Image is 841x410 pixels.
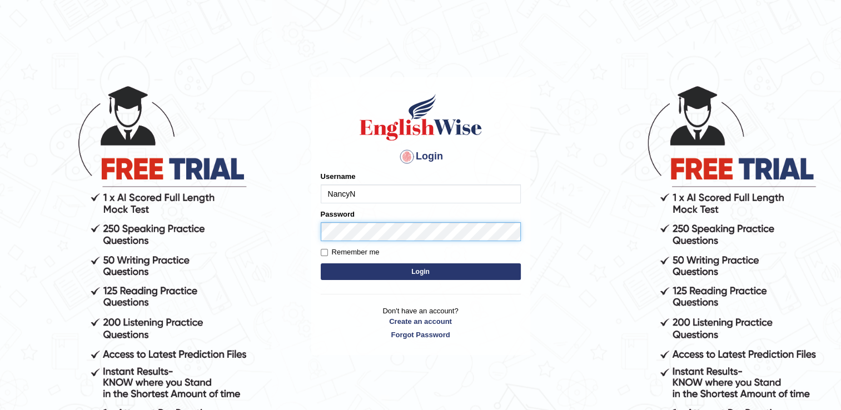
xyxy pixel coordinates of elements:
[321,306,521,340] p: Don't have an account?
[321,171,356,182] label: Username
[321,247,380,258] label: Remember me
[321,263,521,280] button: Login
[321,316,521,327] a: Create an account
[357,92,484,142] img: Logo of English Wise sign in for intelligent practice with AI
[321,329,521,340] a: Forgot Password
[321,209,355,219] label: Password
[321,249,328,256] input: Remember me
[321,148,521,166] h4: Login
